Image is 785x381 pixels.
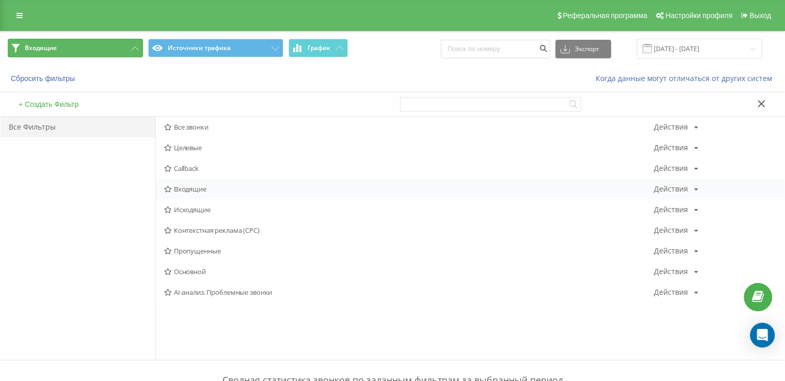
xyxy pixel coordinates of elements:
div: Действия [654,206,688,213]
span: Входящие [25,44,57,52]
div: Open Intercom Messenger [750,323,775,347]
div: Действия [654,123,688,131]
button: Входящие [8,39,143,57]
button: + Создать Фильтр [15,100,82,109]
div: Действия [654,165,688,172]
div: Действия [654,227,688,234]
input: Поиск по номеру [441,40,550,58]
div: Действия [654,289,688,296]
span: Все звонки [164,123,654,131]
div: Действия [654,144,688,151]
span: Входящие [164,185,654,193]
button: График [289,39,348,57]
button: Источники трафика [148,39,283,57]
button: Экспорт [555,40,611,58]
span: Выход [749,11,771,20]
span: Целевые [164,144,654,151]
span: Реферальная программа [563,11,647,20]
a: Когда данные могут отличаться от других систем [596,73,777,83]
div: Все Фильтры [1,117,155,137]
span: График [308,44,330,52]
span: Исходящие [164,206,654,213]
span: AI-анализ. Проблемные звонки [164,289,654,296]
span: Пропущенные [164,247,654,255]
div: Действия [654,247,688,255]
div: Действия [654,185,688,193]
span: Настройки профиля [665,11,732,20]
div: Действия [654,268,688,275]
button: Закрыть [754,99,769,110]
span: Основной [164,268,654,275]
span: Callback [164,165,654,172]
span: Контекстная реклама (CPC) [164,227,654,234]
button: Сбросить фильтры [8,74,80,83]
